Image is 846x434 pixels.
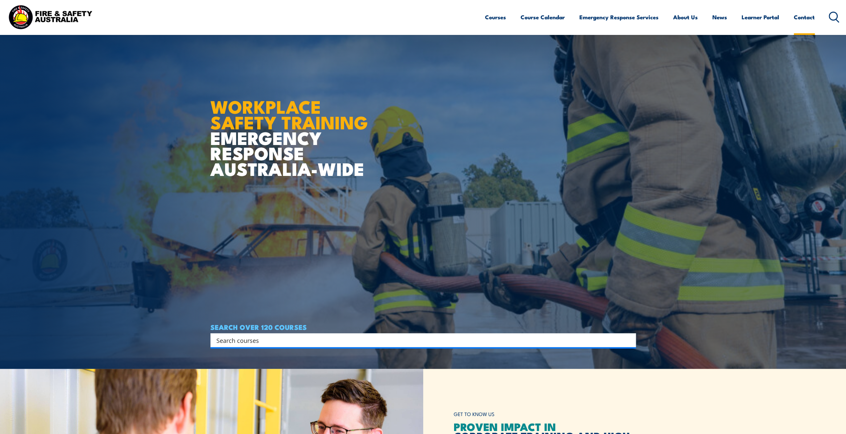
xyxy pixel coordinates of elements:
[210,323,636,331] h4: SEARCH OVER 120 COURSES
[794,8,815,26] a: Contact
[742,8,779,26] a: Learner Portal
[712,8,727,26] a: News
[218,336,623,345] form: Search form
[673,8,698,26] a: About Us
[485,8,506,26] a: Courses
[579,8,659,26] a: Emergency Response Services
[210,92,368,135] strong: WORKPLACE SAFETY TRAINING
[624,336,634,345] button: Search magnifier button
[210,82,373,176] h1: EMERGENCY RESPONSE AUSTRALIA-WIDE
[216,335,621,345] input: Search input
[521,8,565,26] a: Course Calendar
[454,408,636,420] h6: GET TO KNOW US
